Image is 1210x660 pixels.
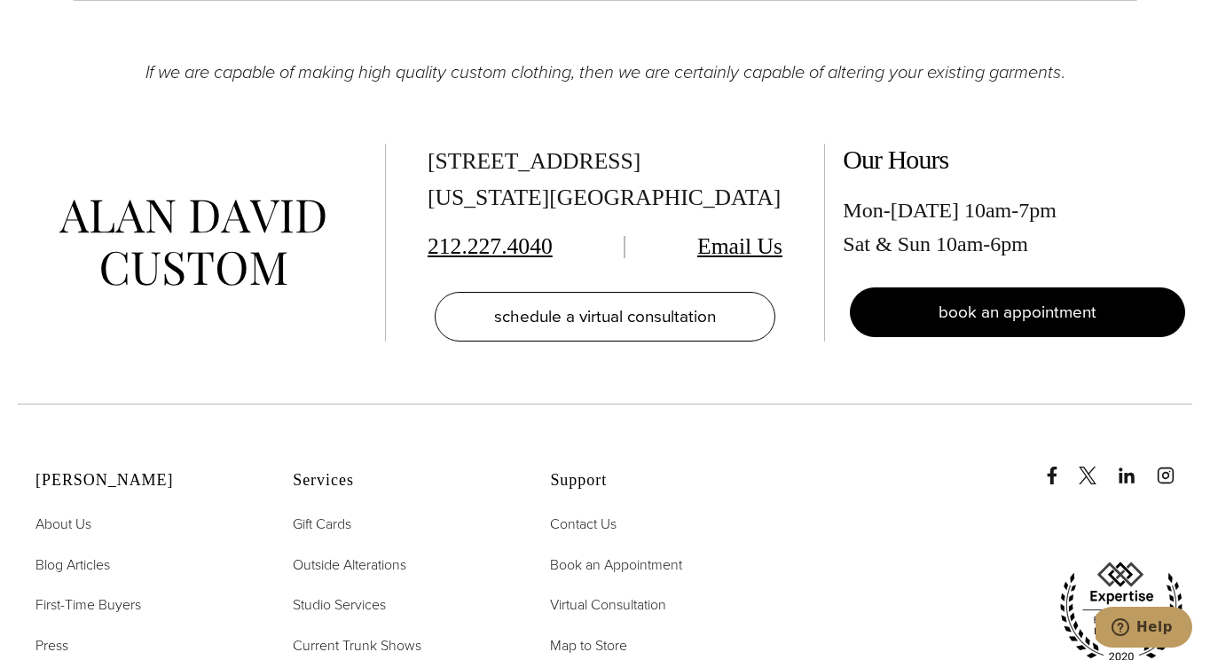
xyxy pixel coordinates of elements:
div: Mon-[DATE] 10am-7pm Sat & Sun 10am-6pm [843,193,1192,262]
span: Book an Appointment [550,554,682,575]
a: Email Us [697,233,782,259]
a: schedule a virtual consultation [435,292,775,342]
a: Blog Articles [35,554,110,577]
span: book an appointment [939,299,1096,325]
iframe: Opens a widget where you can chat to one of our agents [1096,607,1192,651]
a: linkedin [1118,449,1153,484]
a: Outside Alterations [293,554,406,577]
nav: Services Footer Nav [293,513,506,656]
span: Gift Cards [293,514,351,534]
span: Blog Articles [35,554,110,575]
a: Studio Services [293,593,386,617]
span: Map to Store [550,635,627,656]
span: Studio Services [293,594,386,615]
img: alan david custom [59,200,326,286]
span: Outside Alterations [293,554,406,575]
span: First-Time Buyers [35,594,141,615]
span: About Us [35,514,91,534]
em: If we are capable of making high quality custom clothing, then we are certainly capable of alteri... [145,59,1061,85]
span: Press [35,635,68,656]
a: Contact Us [550,513,617,536]
h2: Our Hours [843,144,1192,176]
a: instagram [1157,449,1192,484]
a: Press [35,634,68,657]
p: . [73,1,1137,86]
a: book an appointment [850,287,1185,337]
a: Map to Store [550,634,627,657]
a: First-Time Buyers [35,593,141,617]
span: Current Trunk Shows [293,635,421,656]
a: Facebook [1043,449,1075,484]
span: Virtual Consultation [550,594,666,615]
a: About Us [35,513,91,536]
span: schedule a virtual consultation [494,303,716,329]
h2: Services [293,471,506,491]
a: Gift Cards [293,513,351,536]
h2: [PERSON_NAME] [35,471,248,491]
a: Current Trunk Shows [293,634,421,657]
a: x/twitter [1079,449,1114,484]
span: Contact Us [550,514,617,534]
a: Book an Appointment [550,554,682,577]
div: [STREET_ADDRESS] [US_STATE][GEOGRAPHIC_DATA] [428,144,782,216]
a: Virtual Consultation [550,593,666,617]
h2: Support [550,471,763,491]
a: 212.227.4040 [428,233,553,259]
